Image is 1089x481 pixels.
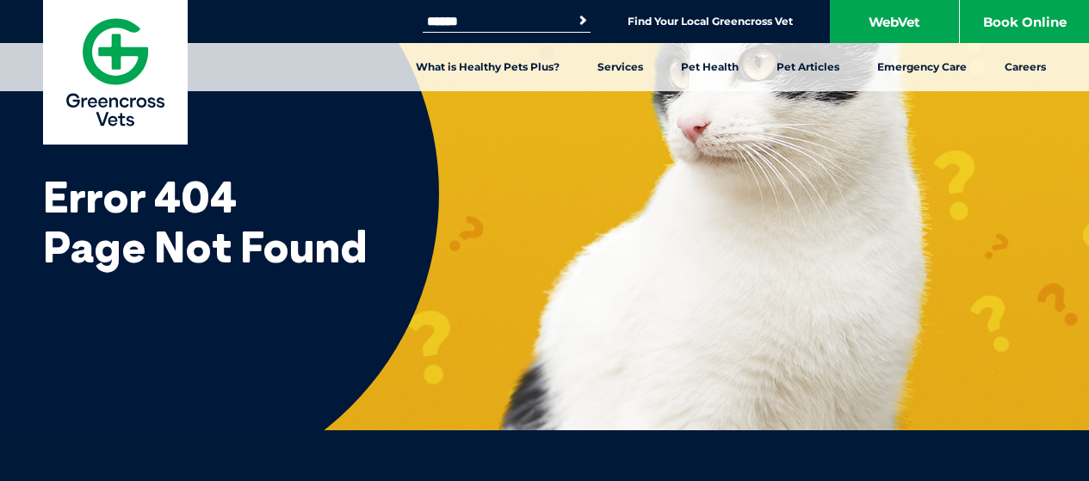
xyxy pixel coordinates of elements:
[579,43,662,91] a: Services
[986,43,1065,91] a: Careers
[574,12,591,29] button: Search
[858,43,986,91] a: Emergency Care
[43,172,1089,271] h1: Error 404 Page Not Found
[628,15,793,28] a: Find Your Local Greencross Vet
[662,43,758,91] a: Pet Health
[758,43,858,91] a: Pet Articles
[397,43,579,91] a: What is Healthy Pets Plus?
